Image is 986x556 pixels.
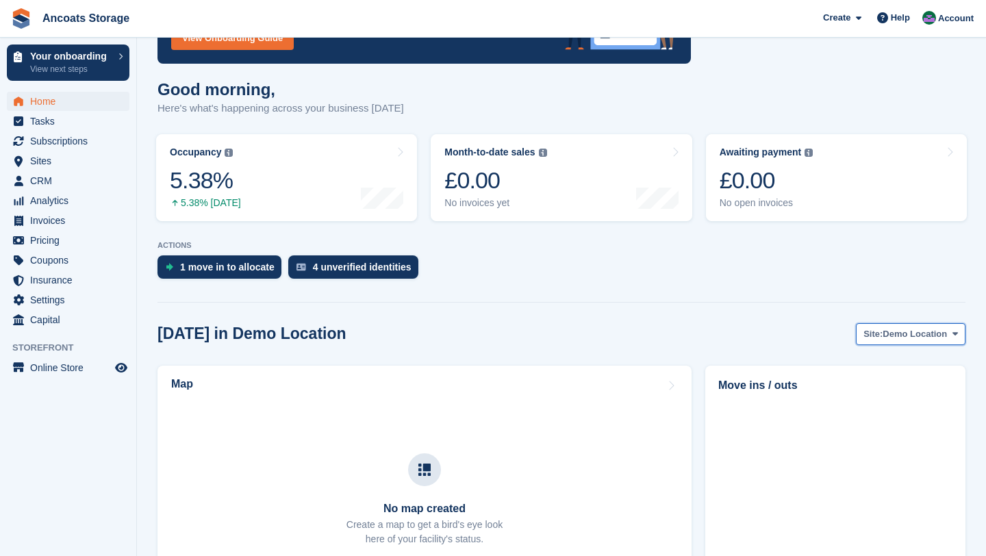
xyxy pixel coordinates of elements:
[157,325,346,343] h2: [DATE] in Demo Location
[346,503,503,515] h3: No map created
[431,134,692,221] a: Month-to-date sales £0.00 No invoices yet
[823,11,850,25] span: Create
[891,11,910,25] span: Help
[37,7,135,29] a: Ancoats Storage
[157,255,288,286] a: 1 move in to allocate
[180,262,275,273] div: 1 move in to allocate
[539,149,547,157] img: icon-info-grey-7440780725fd019a000dd9b08b2336e03edf1995a4989e88bcd33f0948082b44.svg
[7,231,129,250] a: menu
[30,358,112,377] span: Online Store
[418,464,431,476] img: map-icn-33ee37083ee616e46c38cad1a60f524a97daa1e2b2c8c0bc3eb3415660979fc1.svg
[30,270,112,290] span: Insurance
[30,51,112,61] p: Your onboarding
[444,166,546,194] div: £0.00
[805,149,813,157] img: icon-info-grey-7440780725fd019a000dd9b08b2336e03edf1995a4989e88bcd33f0948082b44.svg
[157,101,404,116] p: Here's what's happening across your business [DATE]
[7,358,129,377] a: menu
[444,197,546,209] div: No invoices yet
[296,263,306,271] img: verify_identity-adf6edd0f0f0b5bbfe63781bf79b02c33cf7c696d77639b501bdc392416b5a36.svg
[30,191,112,210] span: Analytics
[7,171,129,190] a: menu
[7,310,129,329] a: menu
[30,211,112,230] span: Invoices
[720,166,813,194] div: £0.00
[30,92,112,111] span: Home
[720,197,813,209] div: No open invoices
[30,231,112,250] span: Pricing
[30,290,112,309] span: Settings
[30,151,112,170] span: Sites
[7,45,129,81] a: Your onboarding View next steps
[166,263,173,271] img: move_ins_to_allocate_icon-fdf77a2bb77ea45bf5b3d319d69a93e2d87916cf1d5bf7949dd705db3b84f3ca.svg
[30,310,112,329] span: Capital
[7,211,129,230] a: menu
[7,191,129,210] a: menu
[7,251,129,270] a: menu
[706,134,967,221] a: Awaiting payment £0.00 No open invoices
[11,8,31,29] img: stora-icon-8386f47178a22dfd0bd8f6a31ec36ba5ce8667c1dd55bd0f319d3a0aa187defe.svg
[113,359,129,376] a: Preview store
[156,134,417,221] a: Occupancy 5.38% 5.38% [DATE]
[444,147,535,158] div: Month-to-date sales
[7,92,129,111] a: menu
[157,241,965,250] p: ACTIONS
[30,171,112,190] span: CRM
[7,131,129,151] a: menu
[720,147,802,158] div: Awaiting payment
[313,262,412,273] div: 4 unverified identities
[856,323,965,346] button: Site: Demo Location
[7,151,129,170] a: menu
[30,251,112,270] span: Coupons
[7,270,129,290] a: menu
[7,290,129,309] a: menu
[171,378,193,390] h2: Map
[288,255,425,286] a: 4 unverified identities
[30,131,112,151] span: Subscriptions
[30,112,112,131] span: Tasks
[12,341,136,355] span: Storefront
[157,80,404,99] h1: Good morning,
[30,63,112,75] p: View next steps
[225,149,233,157] img: icon-info-grey-7440780725fd019a000dd9b08b2336e03edf1995a4989e88bcd33f0948082b44.svg
[718,377,952,394] h2: Move ins / outs
[170,197,241,209] div: 5.38% [DATE]
[171,26,294,50] a: View Onboarding Guide
[938,12,974,25] span: Account
[346,518,503,546] p: Create a map to get a bird's eye look here of your facility's status.
[7,112,129,131] a: menu
[170,166,241,194] div: 5.38%
[883,327,947,341] span: Demo Location
[863,327,883,341] span: Site:
[170,147,221,158] div: Occupancy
